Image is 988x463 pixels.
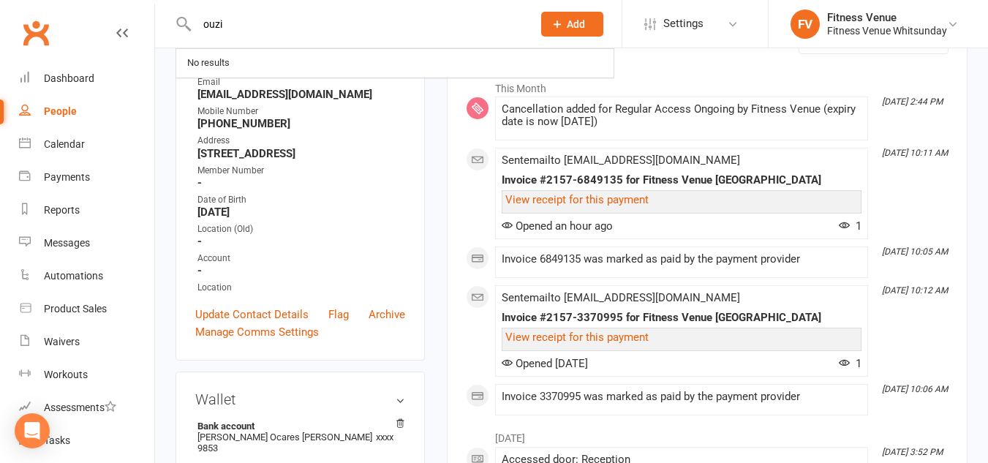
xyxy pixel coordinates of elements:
span: Opened an hour ago [502,219,613,233]
a: Archive [369,306,405,323]
strong: - [197,176,405,189]
div: Location [197,281,405,295]
div: Fitness Venue [827,11,947,24]
div: Invoice #2157-3370995 for Fitness Venue [GEOGRAPHIC_DATA] [502,312,861,324]
span: Sent email to [EMAIL_ADDRESS][DOMAIN_NAME] [502,291,740,304]
a: Workouts [19,358,154,391]
div: Account [197,252,405,266]
div: No results [183,53,234,74]
span: Settings [663,7,704,40]
li: This Month [466,73,949,97]
div: Email [197,75,405,89]
i: [DATE] 10:12 AM [882,285,948,296]
i: [DATE] 3:52 PM [882,447,943,457]
div: Invoice #2157-6849135 for Fitness Venue [GEOGRAPHIC_DATA] [502,174,861,187]
i: [DATE] 10:06 AM [882,384,948,394]
div: Invoice 6849135 was marked as paid by the payment provider [502,253,861,266]
div: Location (Old) [197,222,405,236]
li: [DATE] [466,423,949,446]
div: Dashboard [44,72,94,84]
a: Reports [19,194,154,227]
i: [DATE] 2:44 PM [882,97,943,107]
span: xxxx 9853 [197,432,393,453]
strong: - [197,264,405,277]
strong: [EMAIL_ADDRESS][DOMAIN_NAME] [197,88,405,101]
a: Update Contact Details [195,306,309,323]
input: Search... [192,14,522,34]
a: Clubworx [18,15,54,51]
li: [PERSON_NAME] Ocares [PERSON_NAME] [195,418,405,456]
div: FV [791,10,820,39]
a: View receipt for this payment [505,193,649,206]
div: Payments [44,171,90,183]
a: Product Sales [19,293,154,325]
i: [DATE] 10:05 AM [882,246,948,257]
a: Assessments [19,391,154,424]
strong: [PHONE_NUMBER] [197,117,405,130]
div: Tasks [44,434,70,446]
strong: - [197,235,405,248]
span: Add [567,18,585,30]
strong: Bank account [197,421,398,432]
a: Automations [19,260,154,293]
div: Cancellation added for Regular Access Ongoing by Fitness Venue (expiry date is now [DATE]) [502,103,861,128]
div: Invoice 3370995 was marked as paid by the payment provider [502,391,861,403]
div: Address [197,134,405,148]
i: [DATE] 10:11 AM [882,148,948,158]
a: Payments [19,161,154,194]
strong: [STREET_ADDRESS] [197,147,405,160]
div: Open Intercom Messenger [15,413,50,448]
strong: [DATE] [197,206,405,219]
a: Tasks [19,424,154,457]
a: Waivers [19,325,154,358]
a: Dashboard [19,62,154,95]
div: Member Number [197,164,405,178]
h3: Wallet [195,391,405,407]
div: Waivers [44,336,80,347]
button: Add [541,12,603,37]
div: Fitness Venue Whitsunday [827,24,947,37]
a: People [19,95,154,128]
a: Manage Comms Settings [195,323,319,341]
div: Calendar [44,138,85,150]
a: Flag [328,306,349,323]
span: 1 [839,357,861,370]
span: Opened [DATE] [502,357,588,370]
div: Product Sales [44,303,107,315]
div: Messages [44,237,90,249]
span: 1 [839,219,861,233]
div: Assessments [44,402,116,413]
div: Mobile Number [197,105,405,118]
div: Reports [44,204,80,216]
div: Automations [44,270,103,282]
div: Workouts [44,369,88,380]
div: People [44,105,77,117]
a: Calendar [19,128,154,161]
a: Messages [19,227,154,260]
div: Date of Birth [197,193,405,207]
a: View receipt for this payment [505,331,649,344]
span: Sent email to [EMAIL_ADDRESS][DOMAIN_NAME] [502,154,740,167]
